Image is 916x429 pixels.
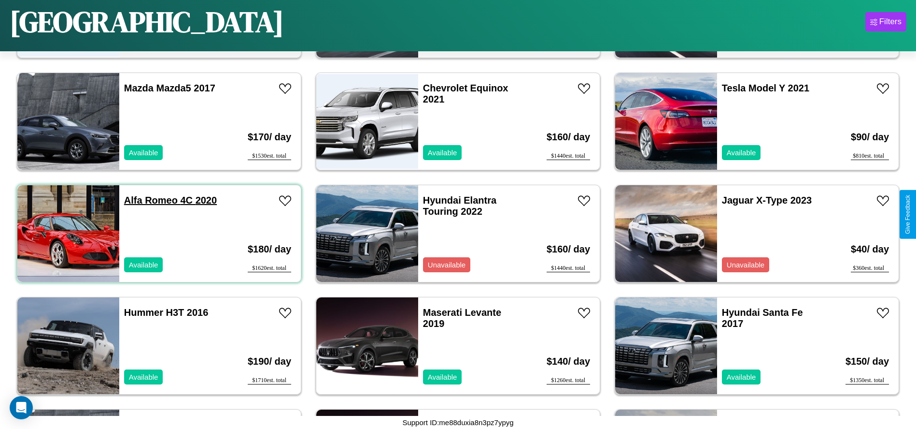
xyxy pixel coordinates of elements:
[722,307,803,329] a: Hyundai Santa Fe 2017
[722,83,809,93] a: Tesla Model Y 2021
[846,346,889,377] h3: $ 150 / day
[851,122,889,152] h3: $ 90 / day
[727,370,756,384] p: Available
[727,146,756,159] p: Available
[851,265,889,272] div: $ 360 est. total
[402,416,513,429] p: Support ID: me88duxia8n3pz7ypyg
[423,307,501,329] a: Maserati Levante 2019
[547,234,590,265] h3: $ 160 / day
[547,346,590,377] h3: $ 140 / day
[547,265,590,272] div: $ 1440 est. total
[248,152,291,160] div: $ 1530 est. total
[428,258,465,271] p: Unavailable
[851,152,889,160] div: $ 810 est. total
[547,152,590,160] div: $ 1440 est. total
[428,146,457,159] p: Available
[129,370,158,384] p: Available
[10,2,284,42] h1: [GEOGRAPHIC_DATA]
[10,396,33,419] div: Open Intercom Messenger
[879,17,902,27] div: Filters
[423,195,496,217] a: Hyundai Elantra Touring 2022
[846,377,889,385] div: $ 1350 est. total
[851,234,889,265] h3: $ 40 / day
[865,12,906,31] button: Filters
[124,83,215,93] a: Mazda Mazda5 2017
[904,195,911,234] div: Give Feedback
[129,258,158,271] p: Available
[423,83,508,104] a: Chevrolet Equinox 2021
[428,370,457,384] p: Available
[129,146,158,159] p: Available
[727,258,764,271] p: Unavailable
[722,195,812,206] a: Jaguar X-Type 2023
[248,234,291,265] h3: $ 180 / day
[124,307,209,318] a: Hummer H3T 2016
[124,195,217,206] a: Alfa Romeo 4C 2020
[248,377,291,385] div: $ 1710 est. total
[547,377,590,385] div: $ 1260 est. total
[248,122,291,152] h3: $ 170 / day
[248,265,291,272] div: $ 1620 est. total
[547,122,590,152] h3: $ 160 / day
[248,346,291,377] h3: $ 190 / day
